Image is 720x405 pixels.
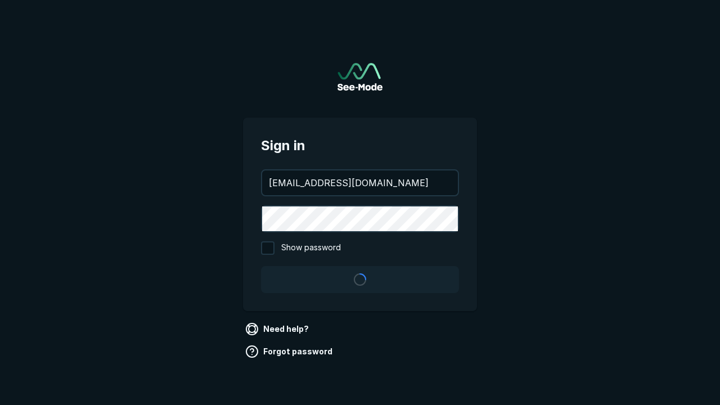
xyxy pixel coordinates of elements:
a: Forgot password [243,343,337,361]
span: Show password [281,241,341,255]
a: Need help? [243,320,313,338]
input: your@email.com [262,170,458,195]
img: See-Mode Logo [337,63,382,91]
a: Go to sign in [337,63,382,91]
span: Sign in [261,136,459,156]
